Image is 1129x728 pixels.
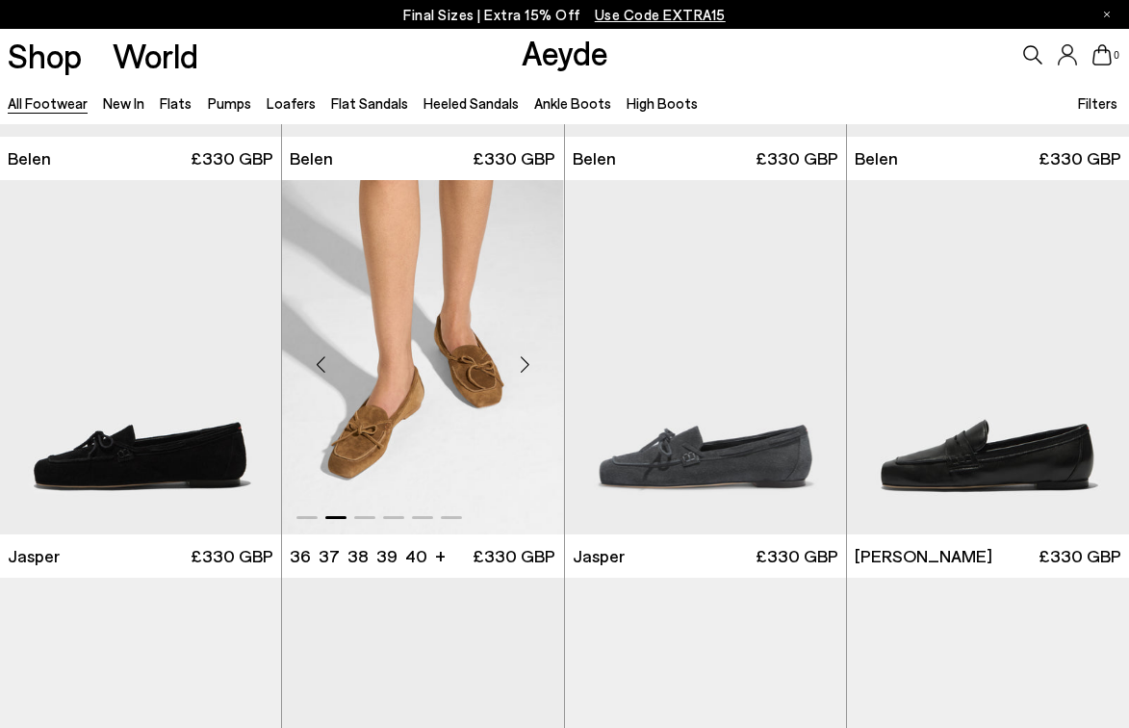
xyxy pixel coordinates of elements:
[405,544,427,568] li: 40
[113,39,198,72] a: World
[565,180,846,534] a: 6 / 6 1 / 6 2 / 6 3 / 6 4 / 6 5 / 6 6 / 6 1 / 6 Next slide Previous slide
[756,544,838,568] span: £330 GBP
[8,544,60,568] span: Jasper
[103,94,144,112] a: New In
[573,544,625,568] span: Jasper
[403,3,726,27] p: Final Sizes | Extra 15% Off
[473,544,555,568] span: £330 GBP
[160,94,192,112] a: Flats
[282,534,563,578] a: 36 37 38 39 40 + £330 GBP
[563,180,844,534] img: Jasper Moccasin Loafers
[573,146,616,170] span: Belen
[1039,146,1121,170] span: £330 GBP
[534,94,611,112] a: Ankle Boots
[565,180,846,534] img: Jasper Moccasin Loafers
[290,544,422,568] ul: variant
[290,544,311,568] li: 36
[846,180,1127,534] div: 2 / 6
[1078,94,1117,112] span: Filters
[282,180,563,534] div: 2 / 6
[847,534,1129,578] a: [PERSON_NAME] £330 GBP
[1112,50,1121,61] span: 0
[565,534,846,578] a: Jasper £330 GBP
[435,542,446,568] li: +
[8,94,88,112] a: All Footwear
[756,146,838,170] span: £330 GBP
[282,137,563,180] a: Belen £330 GBP
[1039,544,1121,568] span: £330 GBP
[376,544,398,568] li: 39
[331,94,408,112] a: Flat Sandals
[855,146,898,170] span: Belen
[292,336,349,394] div: Previous slide
[846,180,1127,534] img: Jasper Moccasin Loafers
[522,32,608,72] a: Aeyde
[847,137,1129,180] a: Belen £330 GBP
[347,544,369,568] li: 38
[473,146,555,170] span: £330 GBP
[208,94,251,112] a: Pumps
[847,180,1129,534] img: Lana Moccasin Loafers
[290,146,333,170] span: Belen
[282,180,563,534] a: Next slide Previous slide
[1092,44,1112,65] a: 0
[595,6,726,23] span: Navigate to /collections/ss25-final-sizes
[563,180,844,534] div: 3 / 6
[855,544,992,568] span: [PERSON_NAME]
[267,94,316,112] a: Loafers
[8,39,82,72] a: Shop
[627,94,698,112] a: High Boots
[191,146,273,170] span: £330 GBP
[319,544,340,568] li: 37
[191,544,273,568] span: £330 GBP
[282,180,563,534] img: Jasper Moccasin Loafers
[565,180,846,534] div: 1 / 6
[565,137,846,180] a: Belen £330 GBP
[423,94,519,112] a: Heeled Sandals
[8,146,51,170] span: Belen
[497,336,554,394] div: Next slide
